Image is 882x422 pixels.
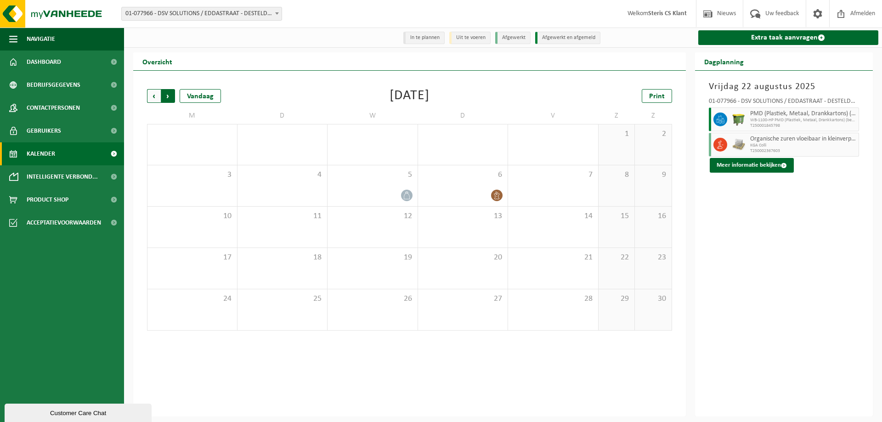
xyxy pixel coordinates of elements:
[750,110,857,118] span: PMD (Plastiek, Metaal, Drankkartons) (bedrijven)
[180,89,221,103] div: Vandaag
[513,170,594,180] span: 7
[750,135,857,143] span: Organische zuren vloeibaar in kleinverpakking
[161,89,175,103] span: Volgende
[750,118,857,123] span: WB-1100-HP PMD (Plastiek, Metaal, Drankkartons) (bedrijven)
[709,80,859,94] h3: Vrijdag 22 augustus 2025
[710,158,794,173] button: Meer informatie bekijken
[147,89,161,103] span: Vorige
[695,52,753,70] h2: Dagplanning
[603,129,630,139] span: 1
[603,170,630,180] span: 8
[27,165,98,188] span: Intelligente verbond...
[27,73,80,96] span: Bedrijfsgegevens
[5,402,153,422] iframe: chat widget
[649,93,665,100] span: Print
[332,211,413,221] span: 12
[332,294,413,304] span: 26
[27,142,55,165] span: Kalender
[513,294,594,304] span: 28
[27,28,55,51] span: Navigatie
[639,294,667,304] span: 30
[698,30,879,45] a: Extra taak aanvragen
[635,107,672,124] td: Z
[133,52,181,70] h2: Overzicht
[27,188,68,211] span: Product Shop
[242,253,323,263] span: 18
[603,294,630,304] span: 29
[403,32,445,44] li: In te plannen
[121,7,282,21] span: 01-077966 - DSV SOLUTIONS / EDDASTRAAT - DESTELDONK
[642,89,672,103] a: Print
[599,107,635,124] td: Z
[603,211,630,221] span: 15
[423,294,503,304] span: 27
[27,51,61,73] span: Dashboard
[152,253,232,263] span: 17
[513,211,594,221] span: 14
[423,211,503,221] span: 13
[152,170,232,180] span: 3
[152,211,232,221] span: 10
[495,32,531,44] li: Afgewerkt
[513,253,594,263] span: 21
[732,113,746,126] img: WB-1100-HPE-GN-50
[423,170,503,180] span: 6
[750,148,857,154] span: T250002367603
[750,143,857,148] span: KGA Colli
[332,170,413,180] span: 5
[603,253,630,263] span: 22
[27,211,101,234] span: Acceptatievoorwaarden
[418,107,509,124] td: D
[237,107,328,124] td: D
[709,98,859,107] div: 01-077966 - DSV SOLUTIONS / EDDASTRAAT - DESTELDONK
[242,170,323,180] span: 4
[242,211,323,221] span: 11
[242,294,323,304] span: 25
[449,32,491,44] li: Uit te voeren
[648,10,687,17] strong: Steris CS Klant
[750,123,857,129] span: T250001845798
[332,253,413,263] span: 19
[639,211,667,221] span: 16
[147,107,237,124] td: M
[508,107,599,124] td: V
[390,89,430,103] div: [DATE]
[27,96,80,119] span: Contactpersonen
[535,32,600,44] li: Afgewerkt en afgemeld
[423,253,503,263] span: 20
[122,7,282,20] span: 01-077966 - DSV SOLUTIONS / EDDASTRAAT - DESTELDONK
[732,138,746,152] img: LP-PA-00000-WDN-11
[639,129,667,139] span: 2
[328,107,418,124] td: W
[27,119,61,142] span: Gebruikers
[639,170,667,180] span: 9
[152,294,232,304] span: 24
[639,253,667,263] span: 23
